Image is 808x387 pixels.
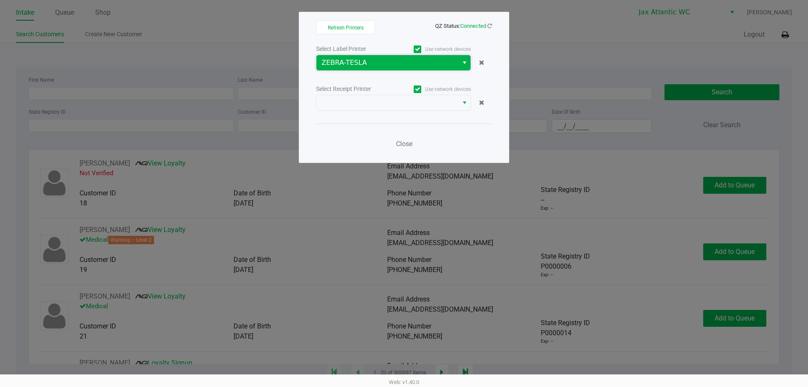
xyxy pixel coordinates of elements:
[435,23,492,29] span: QZ Status:
[316,21,375,34] button: Refresh Printers
[460,23,486,29] span: Connected
[396,140,412,148] span: Close
[316,45,393,53] div: Select Label Printer
[322,58,453,68] span: ZEBRA-TESLA
[393,85,471,93] label: Use network devices
[328,25,364,31] span: Refresh Printers
[458,55,470,70] button: Select
[391,136,417,152] button: Close
[316,85,393,93] div: Select Receipt Printer
[458,95,470,110] button: Select
[393,45,471,53] label: Use network devices
[389,379,419,385] span: Web: v1.40.0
